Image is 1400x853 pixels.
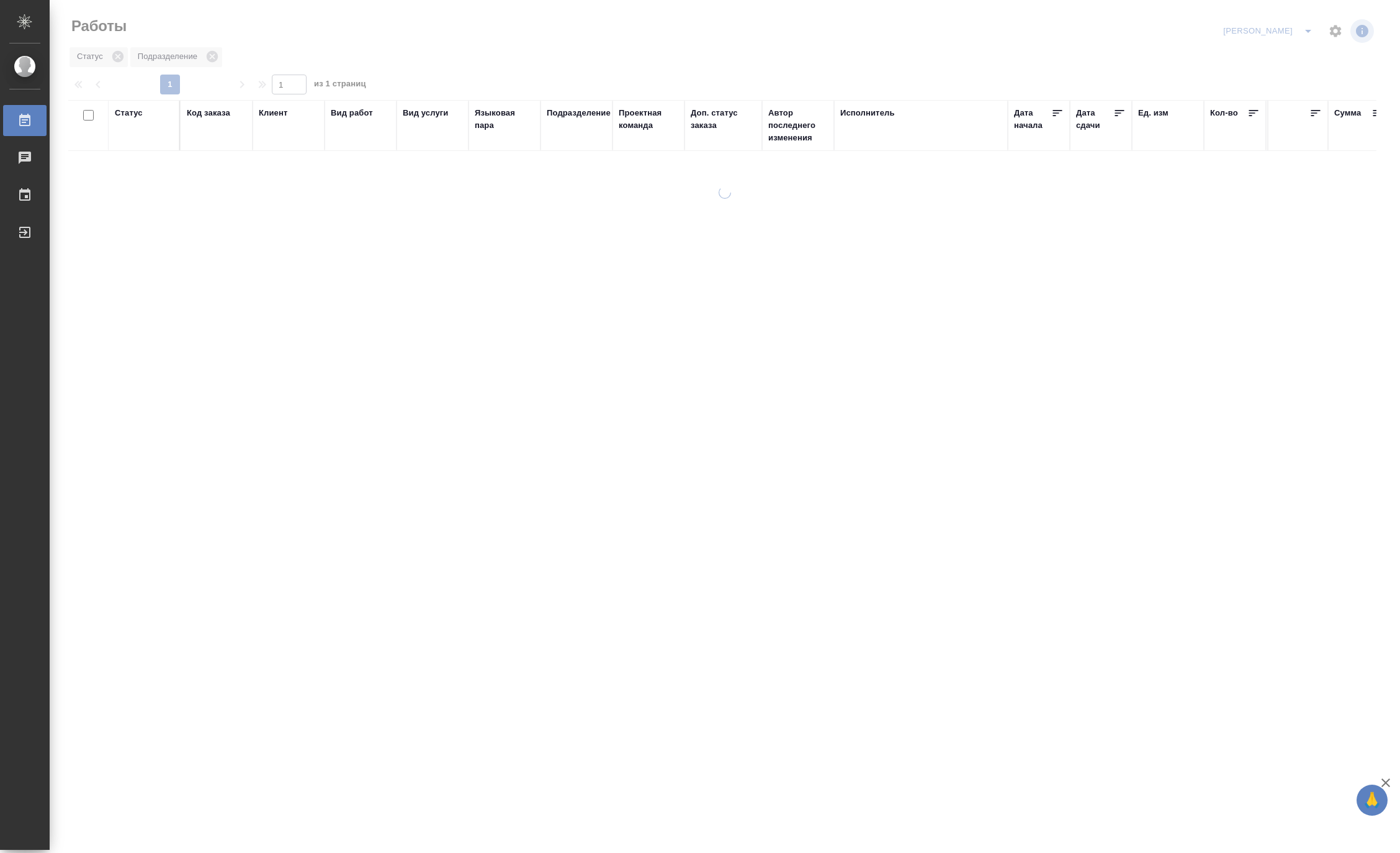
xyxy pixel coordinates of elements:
div: Сумма [1334,107,1361,119]
div: Исполнитель [840,107,895,119]
div: Доп. статус заказа [691,107,756,132]
div: Языковая пара [475,107,534,132]
div: Вид работ [331,107,373,119]
div: Дата начала [1014,107,1051,132]
div: Статус [115,107,143,119]
div: Кол-во [1210,107,1238,119]
span: 🙏 [1362,787,1383,813]
button: 🙏 [1357,785,1388,816]
div: Ед. изм [1138,107,1169,119]
div: Вид услуги [403,107,449,119]
div: Автор последнего изменения [768,107,828,144]
div: Подразделение [547,107,611,119]
div: Дата сдачи [1076,107,1113,132]
div: Код заказа [187,107,230,119]
div: Проектная команда [619,107,678,132]
div: Клиент [259,107,287,119]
